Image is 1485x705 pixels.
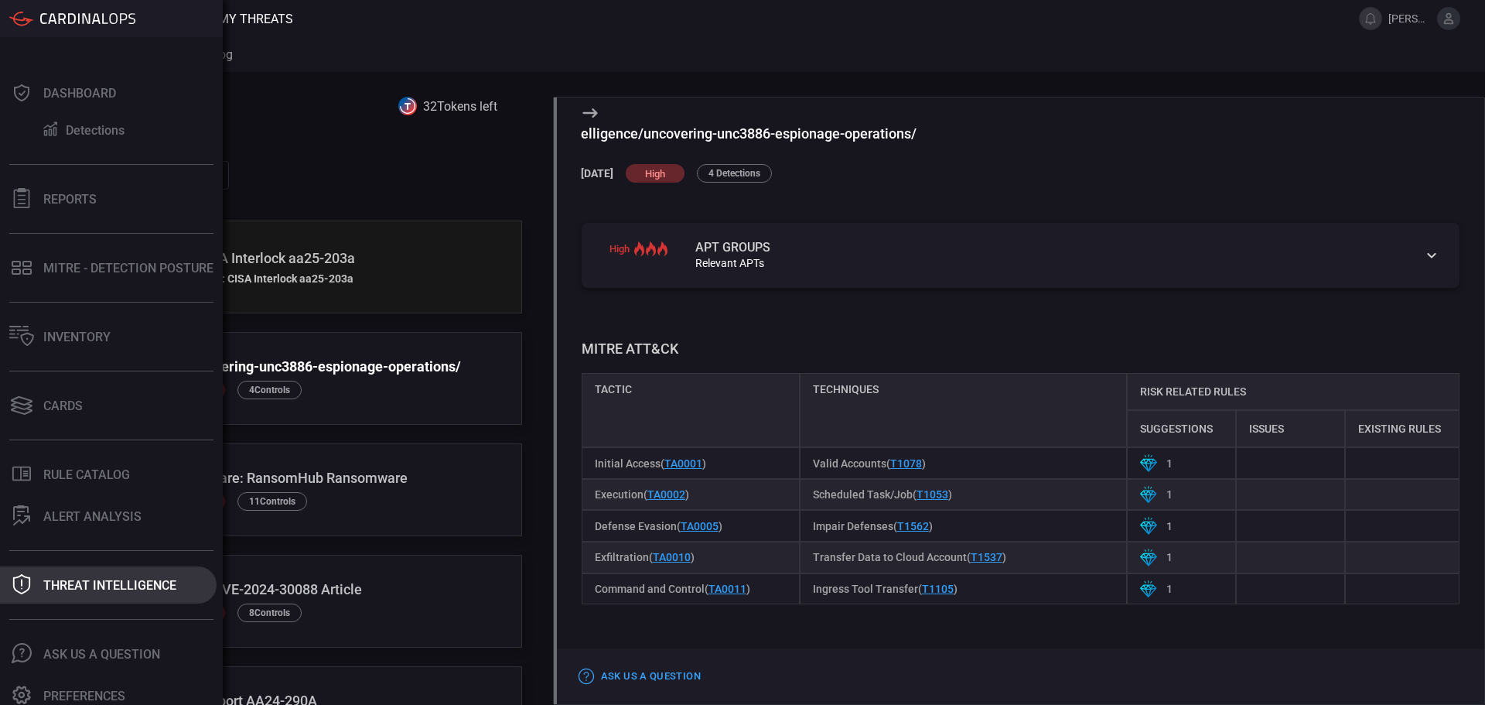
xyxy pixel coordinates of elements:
[609,245,630,253] span: high
[708,583,746,595] a: TA0011
[423,99,497,114] span: 32 Tokens left
[43,192,97,207] div: Reports
[595,551,695,563] span: Exfiltration ( )
[121,358,485,375] div: elligence/uncovering-unc3886-espionage-operations/
[971,551,1002,563] a: T1537
[43,86,116,101] div: Dashboard
[800,373,1127,447] div: techniques
[917,488,948,501] a: T1053
[1166,457,1173,470] span: 1
[43,261,213,275] div: MITRE - Detection Posture
[1345,410,1459,447] div: existing rules
[653,551,691,563] a: TA0010
[581,167,613,180] h5: [DATE]
[43,509,142,524] div: ALERT ANALYSIS
[582,344,1459,354] div: mitre att&ck
[813,520,933,532] span: Impair Defenses ( )
[1127,373,1459,410] div: risk related rules
[595,520,722,532] span: Defense Evasion ( )
[237,604,302,622] div: 8 Control s
[1236,410,1345,447] div: issues
[43,689,125,703] div: Preferences
[581,125,1484,142] div: elligence/uncovering-unc3886-espionage-operations/
[575,665,705,689] button: Ask Us a Question
[697,164,772,183] div: 4 Detections
[121,250,432,266] div: ThreatIntel: CISA Interlock aa25-203a
[43,330,111,344] div: Inventory
[43,399,83,413] div: Cards
[897,520,929,532] a: T1562
[237,381,302,399] div: 4 Control s
[121,470,458,486] div: #StopRansomware: RansomHub Ransomware
[813,457,926,470] span: Valid Accounts ( )
[582,643,659,680] button: Issues
[43,578,176,593] div: Threat Intelligence
[43,467,130,482] div: Rule Catalog
[664,457,702,470] a: TA0001
[218,12,293,26] span: My Threats
[166,272,353,285] h5: ThreatIntel: CISA Interlock aa25-203a
[582,223,1459,288] div: highapt groupsRelevant APTs
[813,551,1006,563] span: Transfer Data to Cloud Account ( )
[237,492,307,511] div: 11 Control s
[647,488,685,501] a: TA0002
[695,241,1404,254] div: apt groups
[1166,583,1173,595] span: 1
[813,488,952,501] span: Scheduled Task/Job ( )
[1166,520,1173,532] span: 1
[595,583,750,595] span: Command and Control ( )
[813,583,958,595] span: Ingress Tool Transfer ( )
[626,164,684,183] div: high
[595,457,706,470] span: Initial Access ( )
[659,645,736,682] button: Detections
[43,647,160,662] div: Ask Us A Question
[66,123,125,138] div: Detections
[595,488,689,501] span: Execution ( )
[1127,410,1236,447] div: suggestions
[121,581,435,597] div: Iranian APT34 CVE-2024-30088 Article
[1166,488,1173,501] span: 1
[681,520,719,532] a: TA0005
[1166,551,1173,563] span: 1
[1388,12,1431,25] span: [PERSON_NAME].[PERSON_NAME]
[695,257,1404,269] div: Relevant APTs
[582,373,800,447] div: tactic
[890,457,922,470] a: T1078
[922,583,954,595] a: T1105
